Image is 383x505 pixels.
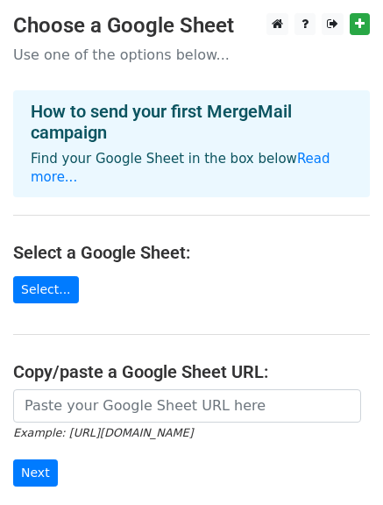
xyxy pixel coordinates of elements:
[31,101,352,143] h4: How to send your first MergeMail campaign
[13,389,361,423] input: Paste your Google Sheet URL here
[31,151,330,185] a: Read more...
[13,276,79,303] a: Select...
[13,13,370,39] h3: Choose a Google Sheet
[13,459,58,487] input: Next
[13,426,193,439] small: Example: [URL][DOMAIN_NAME]
[13,242,370,263] h4: Select a Google Sheet:
[13,361,370,382] h4: Copy/paste a Google Sheet URL:
[13,46,370,64] p: Use one of the options below...
[31,150,352,187] p: Find your Google Sheet in the box below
